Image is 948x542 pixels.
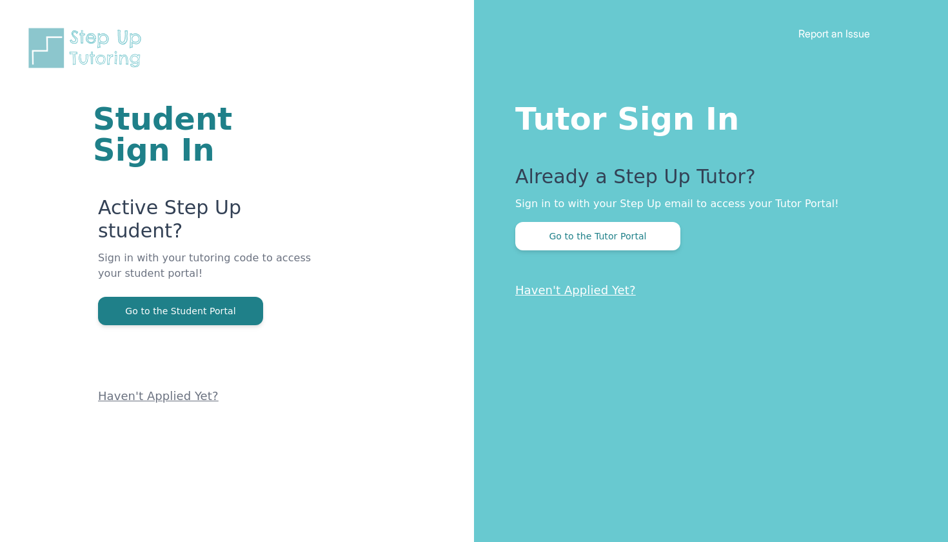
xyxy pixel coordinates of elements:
p: Sign in with your tutoring code to access your student portal! [98,250,319,297]
a: Go to the Student Portal [98,305,263,317]
p: Sign in to with your Step Up email to access your Tutor Portal! [515,196,896,212]
a: Haven't Applied Yet? [98,389,219,403]
p: Already a Step Up Tutor? [515,165,896,196]
a: Report an Issue [798,27,870,40]
a: Go to the Tutor Portal [515,230,680,242]
button: Go to the Student Portal [98,297,263,325]
button: Go to the Tutor Portal [515,222,680,250]
a: Haven't Applied Yet? [515,283,636,297]
img: Step Up Tutoring horizontal logo [26,26,150,70]
p: Active Step Up student? [98,196,319,250]
h1: Tutor Sign In [515,98,896,134]
h1: Student Sign In [93,103,319,165]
